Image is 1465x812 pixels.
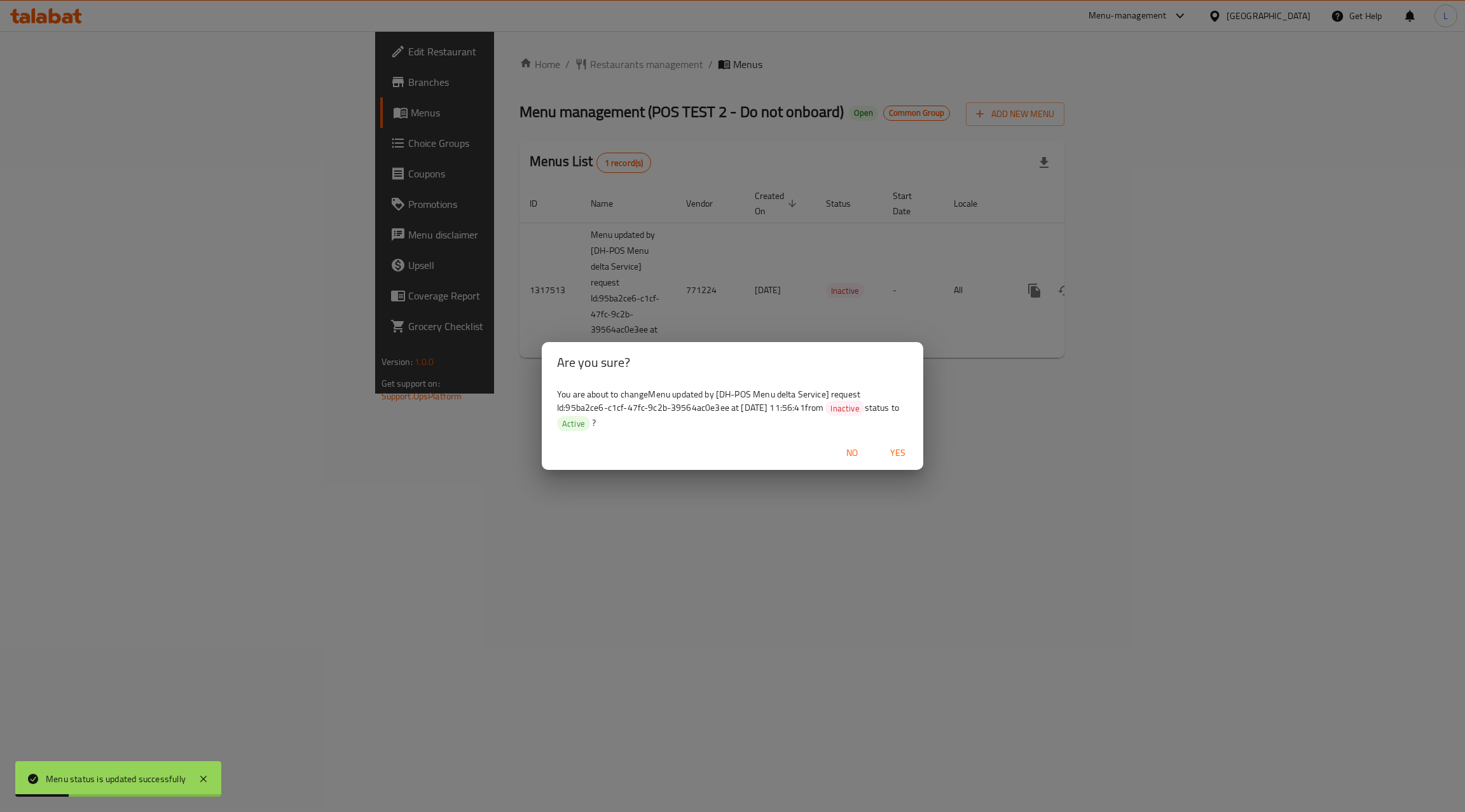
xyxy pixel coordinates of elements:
button: No [832,441,872,465]
h2: Are you sure? [557,352,908,373]
span: Yes [883,445,913,461]
button: Yes [877,441,918,465]
span: You are about to change Menu updated by [DH-POS Menu delta Service] request Id:95ba2ce6-c1cf-47fc... [557,386,899,431]
span: Active [557,418,590,430]
div: Inactive [825,401,864,416]
div: Active [557,416,590,431]
span: Inactive [825,403,864,415]
div: Menu status is updated successfully [46,772,186,786]
span: No [837,445,867,461]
